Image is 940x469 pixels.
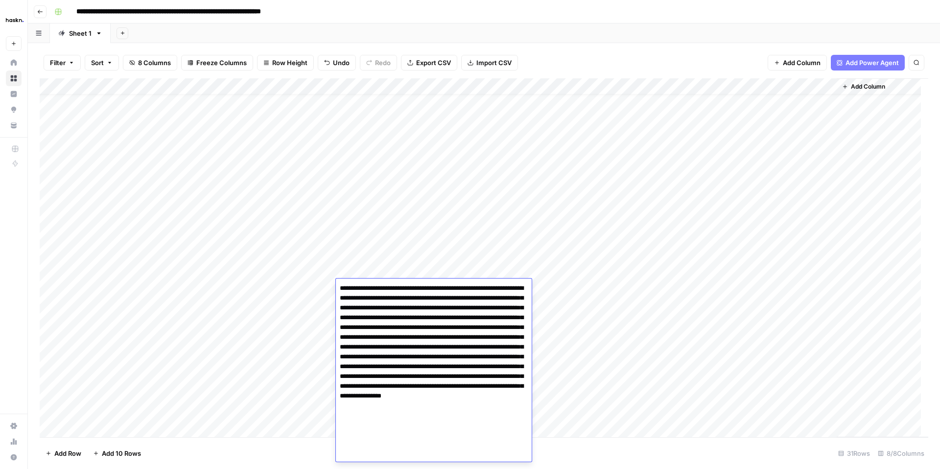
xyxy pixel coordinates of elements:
a: Usage [6,434,22,449]
button: 8 Columns [123,55,177,70]
span: Redo [375,58,391,68]
div: 31 Rows [834,446,874,461]
button: Add 10 Rows [87,446,147,461]
a: Your Data [6,117,22,133]
button: Add Column [838,80,889,93]
button: Freeze Columns [181,55,253,70]
span: Filter [50,58,66,68]
button: Filter [44,55,81,70]
button: Workspace: Haskn [6,8,22,32]
span: Add Column [783,58,821,68]
button: Row Height [257,55,314,70]
button: Add Power Agent [831,55,905,70]
button: Import CSV [461,55,518,70]
span: Add Power Agent [846,58,899,68]
a: Home [6,55,22,70]
button: Redo [360,55,397,70]
button: Help + Support [6,449,22,465]
button: Export CSV [401,55,457,70]
img: Haskn Logo [6,11,23,29]
div: Sheet 1 [69,28,92,38]
a: Insights [6,86,22,102]
button: Undo [318,55,356,70]
span: 8 Columns [138,58,171,68]
button: Sort [85,55,119,70]
span: Freeze Columns [196,58,247,68]
a: Settings [6,418,22,434]
button: Add Row [40,446,87,461]
span: Import CSV [476,58,512,68]
a: Sheet 1 [50,23,111,43]
button: Add Column [768,55,827,70]
a: Opportunities [6,102,22,117]
span: Add Column [851,82,885,91]
span: Add Row [54,448,81,458]
span: Undo [333,58,350,68]
span: Export CSV [416,58,451,68]
span: Add 10 Rows [102,448,141,458]
a: Browse [6,70,22,86]
span: Row Height [272,58,307,68]
div: 8/8 Columns [874,446,928,461]
span: Sort [91,58,104,68]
